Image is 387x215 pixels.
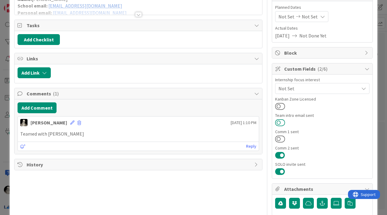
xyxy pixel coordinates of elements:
[231,120,256,126] span: [DATE] 1:10 PM
[275,130,369,134] div: Comm 1 sent
[275,32,290,39] span: [DATE]
[284,49,362,56] span: Block
[278,13,294,20] span: Not Set
[299,32,327,39] span: Not Done Yet
[275,78,369,82] div: Internship focus interest
[27,55,251,62] span: Links
[275,113,369,117] div: Team intro email sent
[20,130,256,137] p: Teamed with [PERSON_NAME]
[275,25,369,31] span: Actual Dates
[275,4,369,11] span: Planned Dates
[20,119,28,126] img: WS
[317,66,327,72] span: ( 2/6 )
[27,22,251,29] span: Tasks
[31,119,67,126] div: [PERSON_NAME]
[284,185,362,193] span: Attachments
[13,1,28,8] span: Support
[275,146,369,150] div: Comm 2 sent
[18,34,60,45] button: Add Checklist
[27,90,251,97] span: Comments
[278,85,359,92] span: Not Set
[53,91,59,97] span: ( 1 )
[27,161,251,168] span: History
[246,143,256,150] a: Reply
[275,162,369,166] div: SOLO invite sent
[275,97,369,101] div: Kanban Zone Licensed
[284,65,362,72] span: Custom Fields
[18,102,57,113] button: Add Comment
[302,13,318,20] span: Not Set
[18,67,51,78] button: Add Link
